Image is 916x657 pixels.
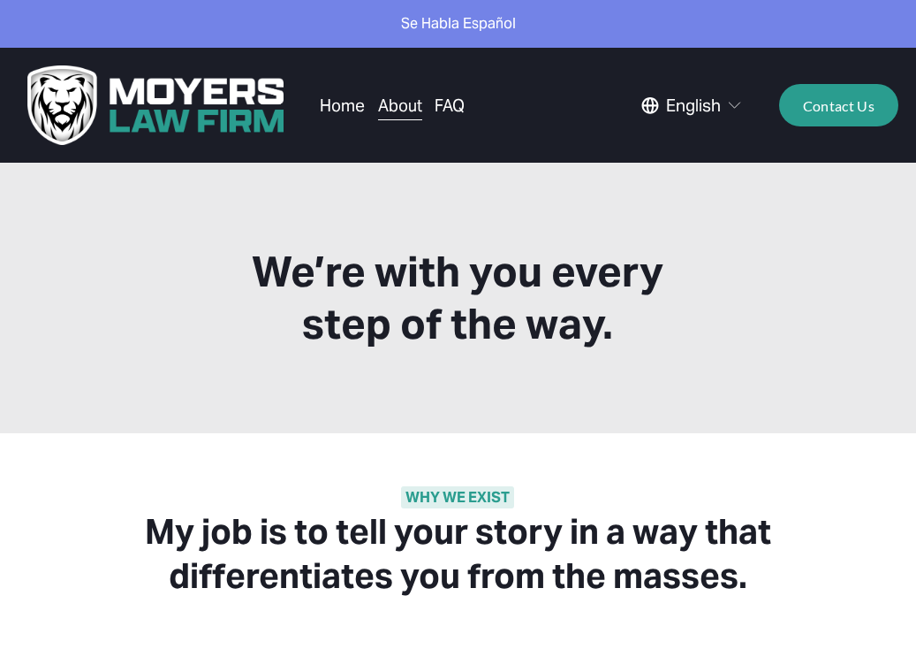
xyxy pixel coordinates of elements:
[779,84,898,126] a: Contact Us
[401,486,514,508] strong: WHY WE EXIST
[27,65,284,145] img: Moyers Law Firm | Everyone Matters. Everyone Counts.
[135,510,781,599] h2: My job is to tell your story in a way that differentiates you from the masses.
[666,91,721,120] span: English
[435,89,465,122] a: FAQ
[641,89,743,122] div: language picker
[320,89,365,122] a: Home
[243,246,673,351] h1: We’re with you every step of the way.
[378,89,422,122] a: About
[42,11,874,37] p: Se Habla Español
